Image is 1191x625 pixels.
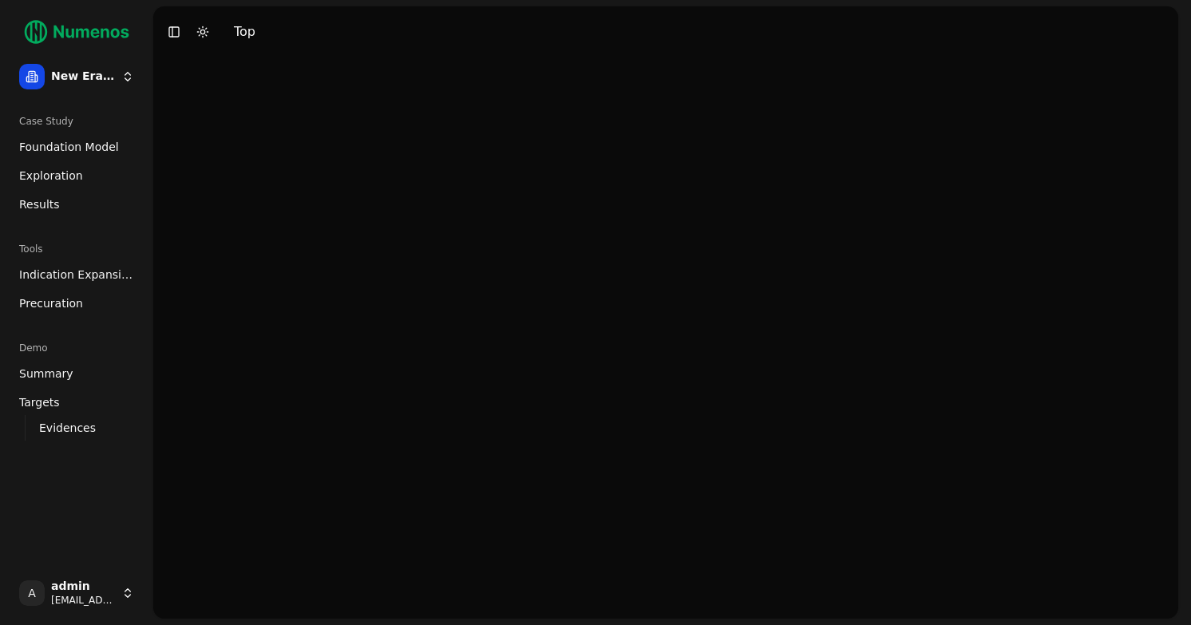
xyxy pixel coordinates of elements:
[13,291,140,316] a: Precuration
[39,420,96,436] span: Evidences
[13,574,140,612] button: Aadmin[EMAIL_ADDRESS]
[19,394,60,410] span: Targets
[19,168,83,184] span: Exploration
[19,139,119,155] span: Foundation Model
[234,22,255,42] div: Top
[19,366,73,382] span: Summary
[13,335,140,361] div: Demo
[19,267,134,283] span: Indication Expansion
[51,594,115,607] span: [EMAIL_ADDRESS]
[13,13,140,51] img: Numenos
[13,134,140,160] a: Foundation Model
[13,262,140,287] a: Indication Expansion
[13,236,140,262] div: Tools
[13,192,140,217] a: Results
[19,196,60,212] span: Results
[13,57,140,96] button: New Era Therapeutics
[13,163,140,188] a: Exploration
[13,361,140,386] a: Summary
[19,580,45,606] span: A
[13,390,140,415] a: Targets
[51,580,115,594] span: admin
[51,69,115,84] span: New Era Therapeutics
[13,109,140,134] div: Case Study
[33,417,121,439] a: Evidences
[19,295,83,311] span: Precuration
